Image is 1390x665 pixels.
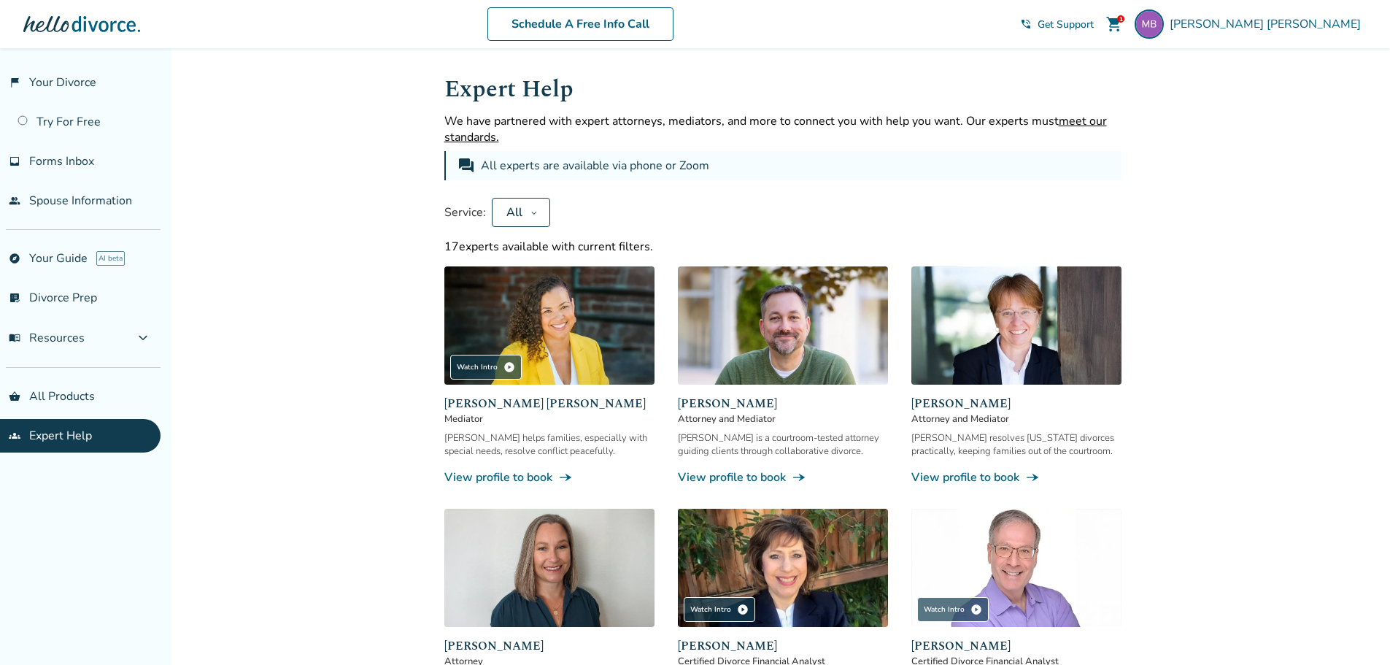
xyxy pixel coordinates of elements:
span: line_end_arrow_notch [1025,470,1040,485]
span: expand_more [134,329,152,347]
img: Jeff Landers [911,509,1121,627]
div: All experts are available via phone or Zoom [481,157,712,174]
span: list_alt_check [9,292,20,304]
span: [PERSON_NAME] [PERSON_NAME] [444,395,655,412]
div: [PERSON_NAME] helps families, especially with special needs, resolve conflict peacefully. [444,431,655,458]
span: line_end_arrow_notch [558,470,573,485]
span: inbox [9,155,20,167]
span: [PERSON_NAME] [678,395,888,412]
img: mack.brady@gmail.com [1135,9,1164,39]
iframe: Chat Widget [1317,595,1390,665]
span: Get Support [1038,18,1094,31]
span: shopping_basket [9,391,20,402]
img: Anne Mania [911,266,1121,385]
span: [PERSON_NAME] [911,395,1121,412]
span: [PERSON_NAME] [911,637,1121,655]
div: 17 experts available with current filters. [444,239,1121,255]
span: Resources [9,330,85,346]
span: play_circle [970,604,982,615]
div: [PERSON_NAME] resolves [US_STATE] divorces practically, keeping families out of the courtroom. [911,431,1121,458]
span: people [9,195,20,207]
div: Watch Intro [450,355,522,380]
span: play_circle [737,604,749,615]
span: play_circle [503,361,515,373]
span: phone_in_talk [1020,18,1032,30]
span: menu_book [9,332,20,344]
a: Schedule A Free Info Call [487,7,673,41]
span: groups [9,430,20,442]
span: Attorney and Mediator [911,412,1121,426]
span: [PERSON_NAME] [444,637,655,655]
span: Attorney and Mediator [678,412,888,426]
div: Watch Intro [917,597,989,622]
img: Sandra Giudici [678,509,888,627]
a: phone_in_talkGet Support [1020,18,1094,31]
img: Neil Forester [678,266,888,385]
span: flag_2 [9,77,20,88]
span: AI beta [96,251,125,266]
div: Watch Intro [684,597,755,622]
span: [PERSON_NAME] [678,637,888,655]
span: Service: [444,204,486,220]
div: 1 [1117,15,1124,23]
a: View profile to bookline_end_arrow_notch [678,469,888,485]
p: We have partnered with expert attorneys, mediators, and more to connect you with help you want. O... [444,113,1121,145]
img: Claudia Brown Coulter [444,266,655,385]
a: View profile to bookline_end_arrow_notch [444,469,655,485]
span: line_end_arrow_notch [792,470,806,485]
span: Mediator [444,412,655,426]
div: All [504,204,525,220]
h1: Expert Help [444,72,1121,107]
span: meet our standards. [444,113,1107,145]
button: All [492,198,550,227]
span: shopping_cart [1105,15,1123,33]
img: Desiree Howard [444,509,655,627]
a: View profile to bookline_end_arrow_notch [911,469,1121,485]
span: forum [457,157,475,174]
span: explore [9,253,20,264]
span: Forms Inbox [29,153,94,169]
span: [PERSON_NAME] [PERSON_NAME] [1170,16,1367,32]
div: [PERSON_NAME] is a courtroom-tested attorney guiding clients through collaborative divorce. [678,431,888,458]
